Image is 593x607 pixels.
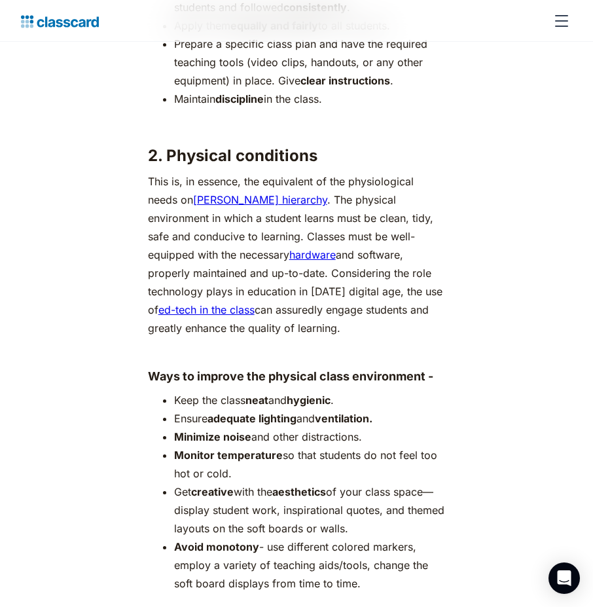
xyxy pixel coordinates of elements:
strong: Minimize noise [174,430,251,443]
strong: discipline [215,92,264,105]
a: [PERSON_NAME] hierarchy [193,193,327,206]
p: ‍ [148,115,446,133]
div: Open Intercom Messenger [548,562,580,594]
strong: 2. Physical conditions [148,146,317,165]
li: - use different colored markers, employ a variety of teaching aids/tools, change the soft board d... [174,538,446,593]
strong: neat [245,394,268,407]
li: so that students do not feel too hot or cold. [174,446,446,483]
strong: clear instructions [300,74,390,87]
div: menu [546,5,572,37]
a: hardware [289,248,336,261]
strong: creative [191,485,234,498]
strong: adequate lighting [207,412,296,425]
p: ‍ [148,344,446,362]
strong: ventilation. [315,412,372,425]
li: and other distractions. [174,428,446,446]
p: This is, in essence, the equivalent of the physiological needs on . The physical environment in w... [148,172,446,337]
li: Prepare a specific class plan and have the required teaching tools (video clips, handouts, or any... [174,35,446,90]
a: home [21,12,99,30]
li: Ensure and [174,409,446,428]
a: ed-tech in the class [158,303,255,316]
strong: Monitor temperature [174,449,283,462]
strong: Avoid monotony [174,540,259,553]
li: Get with the of your class space—display student work, inspirational quotes, and themed layouts o... [174,483,446,538]
strong: hygienic [287,394,331,407]
li: Keep the class and . [174,391,446,409]
strong: Ways to improve the physical class environment - [148,369,433,383]
li: Maintain in the class. [174,90,446,108]
strong: aesthetics [272,485,326,498]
